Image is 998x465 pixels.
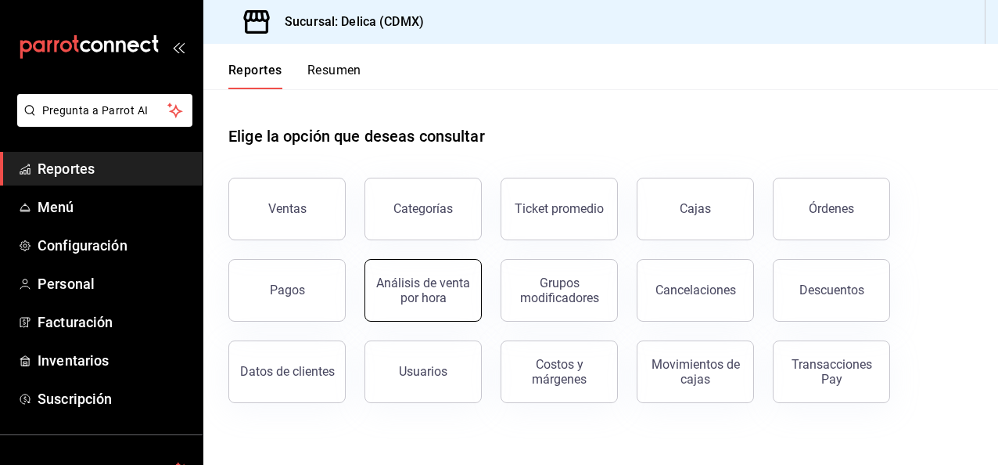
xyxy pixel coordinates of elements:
div: Órdenes [809,201,854,216]
h3: Sucursal: Delica (CDMX) [272,13,424,31]
span: Configuración [38,235,190,256]
button: Transacciones Pay [773,341,890,403]
div: Análisis de venta por hora [375,276,472,305]
button: Usuarios [364,341,482,403]
button: Cajas [637,178,754,240]
button: Reportes [228,63,282,89]
span: Inventarios [38,350,190,371]
button: Pregunta a Parrot AI [17,94,192,127]
div: Ticket promedio [515,201,604,216]
div: Ventas [268,201,307,216]
button: Pagos [228,259,346,322]
div: Cajas [680,201,711,216]
span: Suscripción [38,388,190,409]
div: Costos y márgenes [511,357,608,387]
h1: Elige la opción que deseas consultar [228,124,485,148]
div: navigation tabs [228,63,361,89]
div: Datos de clientes [240,364,335,379]
div: Cancelaciones [655,283,736,297]
div: Movimientos de cajas [647,357,744,387]
button: Ventas [228,178,346,240]
div: Transacciones Pay [783,357,880,387]
span: Personal [38,273,190,294]
button: Órdenes [773,178,890,240]
button: Movimientos de cajas [637,341,754,403]
div: Pagos [270,283,305,297]
span: Reportes [38,158,190,179]
div: Categorías [393,201,453,216]
button: Datos de clientes [228,341,346,403]
span: Facturación [38,312,190,333]
button: Resumen [307,63,361,89]
span: Menú [38,196,190,218]
button: Grupos modificadores [501,259,618,322]
button: Análisis de venta por hora [364,259,482,322]
div: Descuentos [799,283,864,297]
div: Usuarios [399,364,447,379]
button: Costos y márgenes [501,341,618,403]
button: Descuentos [773,259,890,322]
button: Categorías [364,178,482,240]
button: Cancelaciones [637,259,754,322]
a: Pregunta a Parrot AI [11,114,192,130]
button: open_drawer_menu [172,41,185,53]
div: Grupos modificadores [511,276,608,305]
span: Pregunta a Parrot AI [42,103,168,119]
button: Ticket promedio [501,178,618,240]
